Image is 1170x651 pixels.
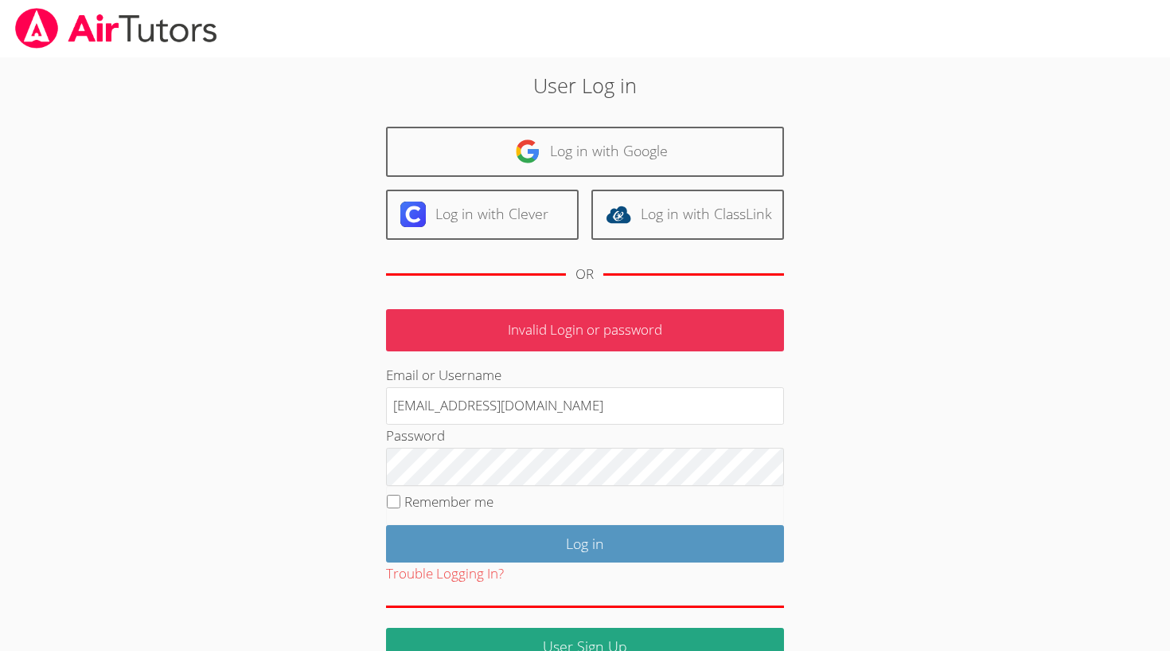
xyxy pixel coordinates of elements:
[386,563,504,586] button: Trouble Logging In?
[515,139,540,164] img: google-logo-50288ca7cdecda66e5e0955fdab243c47b7ad437acaf1139b6f446037453330a.svg
[386,190,579,240] a: Log in with Clever
[400,202,426,227] img: clever-logo-6eab21bc6e7a338710f1a6ff85c0baf02591cd810cc4098c63d3a4b26e2feb20.svg
[606,202,631,227] img: classlink-logo-d6bb404cc1216ec64c9a2012d9dc4662098be43eaf13dc465df04b49fa7ab582.svg
[386,525,784,563] input: Log in
[14,8,219,49] img: airtutors_banner-c4298cdbf04f3fff15de1276eac7730deb9818008684d7c2e4769d2f7ddbe033.png
[404,492,493,511] label: Remember me
[386,309,784,351] p: Invalid Login or password
[591,190,784,240] a: Log in with ClassLink
[386,426,445,445] label: Password
[386,366,501,384] label: Email or Username
[386,127,784,177] a: Log in with Google
[575,263,594,286] div: OR
[269,70,901,100] h2: User Log in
